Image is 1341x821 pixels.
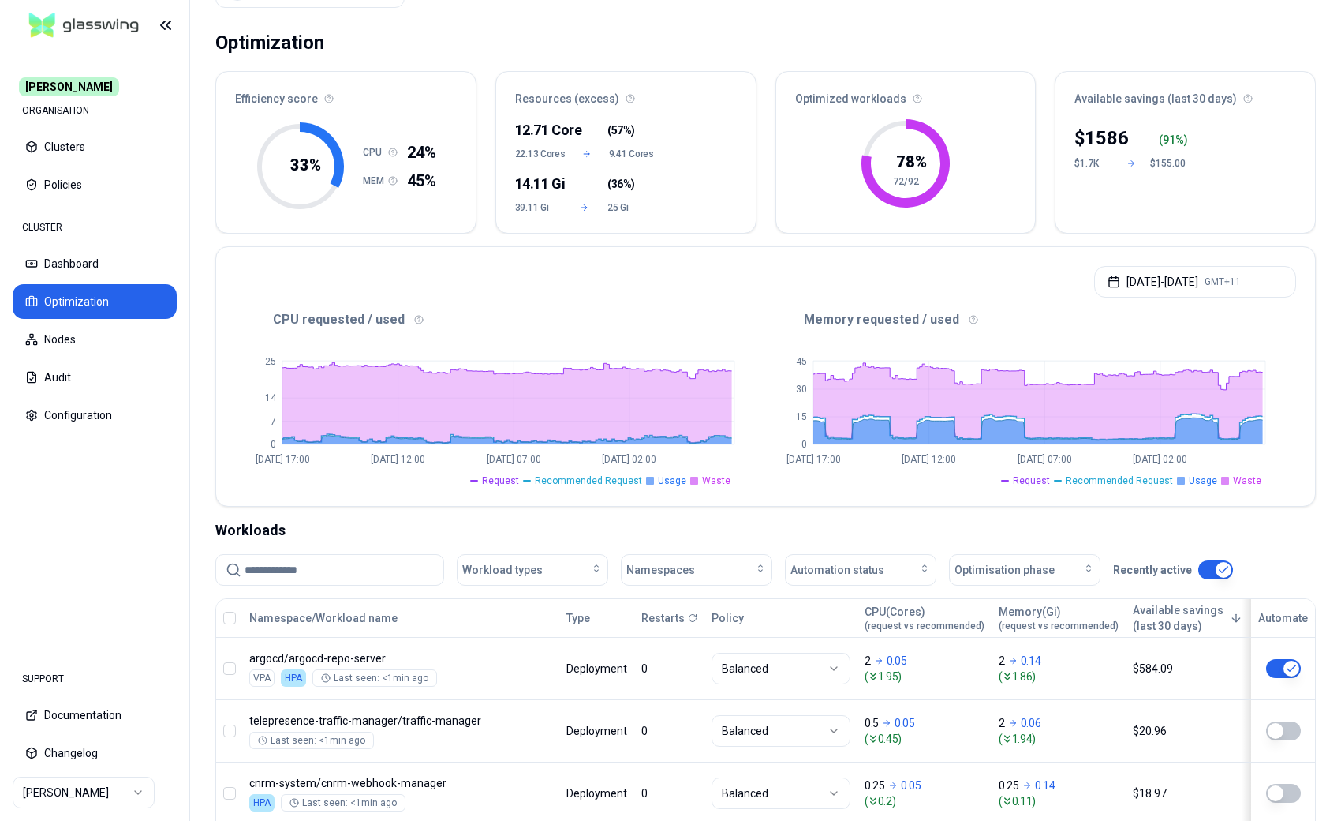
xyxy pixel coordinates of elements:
tspan: 30 [796,384,807,395]
tspan: [DATE] 02:00 [602,454,656,465]
div: Deployment [566,661,627,677]
tspan: [DATE] 17:00 [256,454,310,465]
span: ( 1.86 ) [999,669,1119,684]
span: (request vs recommended) [999,620,1119,632]
div: 14.11 Gi [515,173,562,195]
p: 0.25 [865,778,885,793]
button: Configuration [13,398,177,433]
div: CPU(Cores) [865,604,984,632]
span: Automation status [790,562,884,578]
span: 24% [407,141,436,163]
span: Usage [658,474,686,487]
span: Waste [702,474,730,487]
p: 0.25 [999,778,1019,793]
p: 0.5 [865,715,879,731]
tspan: 0 [271,439,276,450]
button: Workload types [457,554,608,586]
div: HPA enabled. [249,794,275,812]
span: Recommended Request [1066,474,1173,487]
p: 0.14 [1021,653,1041,669]
span: ( 0.11 ) [999,793,1119,809]
button: Nodes [13,322,177,357]
p: 1586 [1085,126,1129,151]
tspan: 72/92 [892,176,918,187]
span: ( 0.45 ) [865,731,984,747]
span: 36% [611,176,632,192]
div: VPA [249,669,275,687]
p: Recently active [1113,562,1192,578]
p: 0.14 [1035,778,1055,793]
tspan: 7 [271,416,276,427]
p: traffic-manager [249,713,552,729]
button: Dashboard [13,246,177,281]
span: ( 1.95 ) [865,669,984,684]
span: ( ) [607,176,635,192]
div: HPA enabled. [281,669,306,687]
button: Memory(Gi)(request vs recommended) [999,602,1119,634]
div: Workloads [215,519,1316,542]
p: Restarts [641,610,685,626]
span: Request [482,474,519,487]
div: Last seen: <1min ago [289,797,397,809]
p: 0.05 [887,653,907,669]
div: 0 [641,723,697,739]
p: 0.05 [901,778,921,793]
div: $155.00 [1150,157,1188,170]
span: 45% [407,170,436,192]
p: cnrm-webhook-manager [249,775,552,791]
tspan: [DATE] 12:00 [371,454,425,465]
div: Memory(Gi) [999,604,1119,632]
span: Usage [1189,474,1217,487]
span: ( 1.94 ) [999,731,1119,747]
div: Memory requested / used [766,310,1297,329]
div: Available savings (last 30 days) [1055,72,1315,116]
span: Waste [1233,474,1261,487]
tspan: 45 [796,356,807,367]
span: (request vs recommended) [865,620,984,632]
span: Optimisation phase [954,562,1055,578]
p: 0.05 [895,715,915,731]
div: Optimization [215,27,324,58]
span: 57% [611,122,632,138]
button: Optimization [13,284,177,319]
div: 0 [641,661,697,677]
div: ORGANISATION [13,95,177,126]
button: Namespaces [621,554,772,586]
div: $ [1074,126,1129,151]
div: CLUSTER [13,212,177,243]
button: Clusters [13,129,177,164]
span: ( ) [607,122,635,138]
tspan: [DATE] 12:00 [902,454,956,465]
button: [DATE]-[DATE]GMT+11 [1094,266,1296,298]
tspan: 0 [801,439,807,450]
button: CPU(Cores)(request vs recommended) [865,602,984,634]
div: Deployment [566,723,627,739]
tspan: [DATE] 07:00 [487,454,541,465]
tspan: 25 [265,356,276,367]
p: 2 [865,653,871,669]
div: $584.09 [1133,661,1255,677]
h1: CPU [363,146,388,159]
div: Last seen: <1min ago [321,672,428,684]
div: CPU requested / used [235,310,766,329]
span: 22.13 Cores [515,148,566,160]
button: Automation status [785,554,936,586]
span: Recommended Request [535,474,642,487]
tspan: 14 [265,392,277,403]
span: 9.41 Cores [609,148,654,160]
div: $20.96 [1133,723,1255,739]
div: Resources (excess) [496,72,756,116]
div: ( %) [1159,132,1189,148]
p: 91 [1163,132,1175,148]
span: GMT+11 [1205,276,1241,288]
div: Policy [712,610,850,626]
tspan: [DATE] 17:00 [786,454,841,465]
div: Deployment [566,785,627,801]
span: 39.11 Gi [515,201,562,214]
button: Changelog [13,736,177,770]
span: Workload types [462,562,543,578]
tspan: [DATE] 07:00 [1018,454,1072,465]
button: Namespace/Workload name [249,602,398,634]
div: 12.71 Core [515,119,562,141]
div: 0 [641,785,697,801]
